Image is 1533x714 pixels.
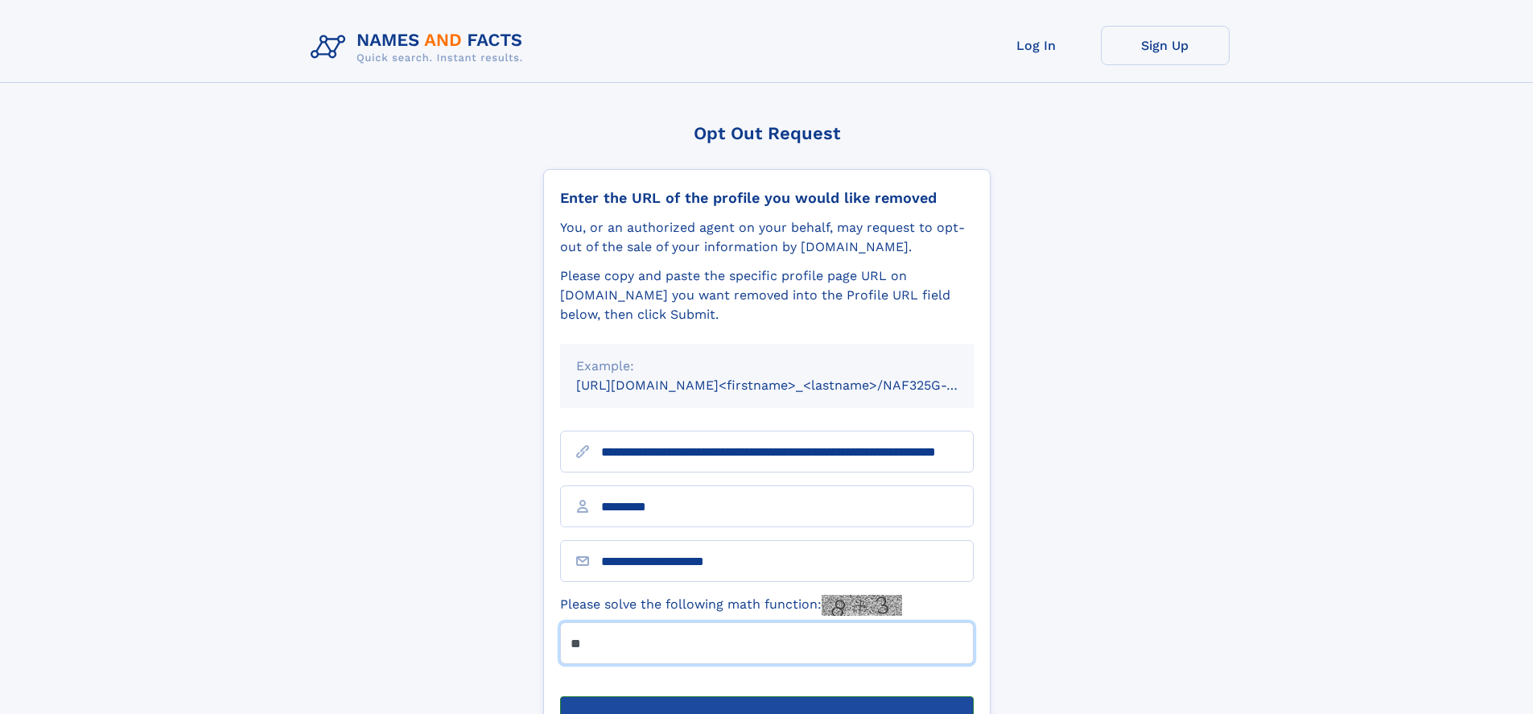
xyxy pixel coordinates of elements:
[972,26,1101,65] a: Log In
[304,26,536,69] img: Logo Names and Facts
[543,123,991,143] div: Opt Out Request
[560,266,974,324] div: Please copy and paste the specific profile page URL on [DOMAIN_NAME] you want removed into the Pr...
[560,218,974,257] div: You, or an authorized agent on your behalf, may request to opt-out of the sale of your informatio...
[1101,26,1230,65] a: Sign Up
[560,595,902,616] label: Please solve the following math function:
[560,189,974,207] div: Enter the URL of the profile you would like removed
[576,378,1004,393] small: [URL][DOMAIN_NAME]<firstname>_<lastname>/NAF325G-xxxxxxxx
[576,357,958,376] div: Example:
